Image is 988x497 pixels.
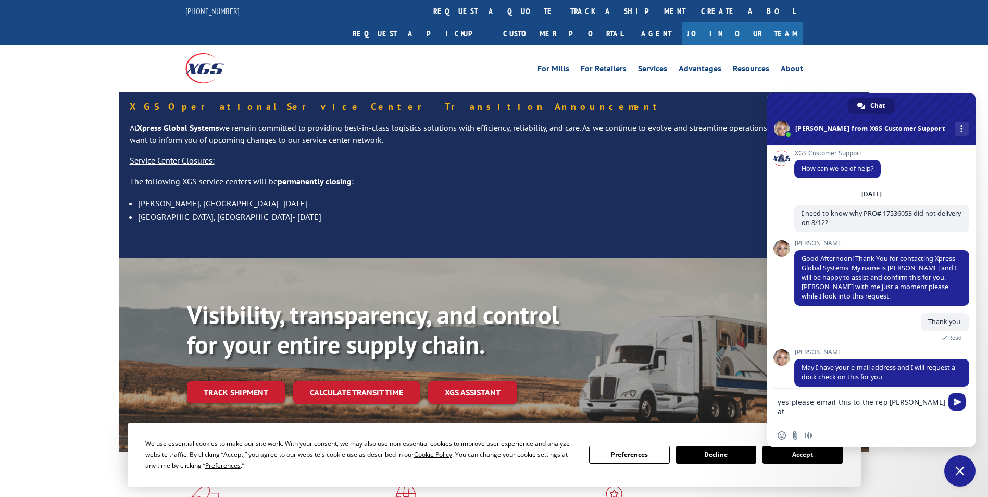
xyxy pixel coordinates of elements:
button: Preferences [589,446,669,464]
span: Audio message [805,431,813,440]
span: Good Afternoon! Thank You for contacting Xpress Global Systems. My name is [PERSON_NAME] and I wi... [802,254,957,301]
a: Join Our Team [682,22,803,45]
h5: XGS Operational Service Center Transition Announcement [130,102,859,111]
span: Send a file [791,431,799,440]
p: The following XGS service centers will be : [130,176,859,196]
a: Agent [631,22,682,45]
a: Request a pickup [345,22,495,45]
span: I need to know why PRO# 17536053 did not delivery on 8/12? [802,209,961,227]
span: Cookie Policy [414,450,452,459]
a: About [781,65,803,76]
a: Customer Portal [495,22,631,45]
a: Resources [733,65,769,76]
button: Decline [676,446,756,464]
a: XGS ASSISTANT [428,381,517,404]
span: Thank you. [928,317,962,326]
span: XGS Customer Support [794,150,881,157]
span: May I have your e-mail address and I will request a dock check on this for you. [802,363,955,381]
u: Service Center Closures: [130,155,215,166]
li: [PERSON_NAME], [GEOGRAPHIC_DATA]- [DATE] [138,196,859,210]
span: Insert an emoji [778,431,786,440]
span: Read [948,334,962,341]
span: [PERSON_NAME] [794,349,969,356]
div: [DATE] [861,191,882,197]
a: For Mills [537,65,569,76]
div: We use essential cookies to make our site work. With your consent, we may also use non-essential ... [145,438,577,471]
p: At we remain committed to providing best-in-class logistics solutions with efficiency, reliabilit... [130,122,859,155]
textarea: Compose your message... [778,389,948,424]
span: Chat [870,98,885,114]
a: Close chat [944,455,976,487]
strong: permanently closing [278,176,352,187]
span: How can we be of help? [802,164,873,173]
div: Cookie Consent Prompt [128,423,861,487]
a: [PHONE_NUMBER] [185,6,240,16]
a: Chat [848,98,895,114]
a: Advantages [679,65,721,76]
a: Services [638,65,667,76]
button: Accept [762,446,843,464]
span: Send [948,393,966,411]
li: [GEOGRAPHIC_DATA], [GEOGRAPHIC_DATA]- [DATE] [138,210,859,223]
b: Visibility, transparency, and control for your entire supply chain. [187,299,559,361]
a: For Retailers [581,65,627,76]
span: [PERSON_NAME] [794,240,969,247]
a: Track shipment [187,381,285,403]
strong: Xpress Global Systems [137,122,219,133]
span: Preferences [205,461,241,470]
a: Calculate transit time [293,381,420,404]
